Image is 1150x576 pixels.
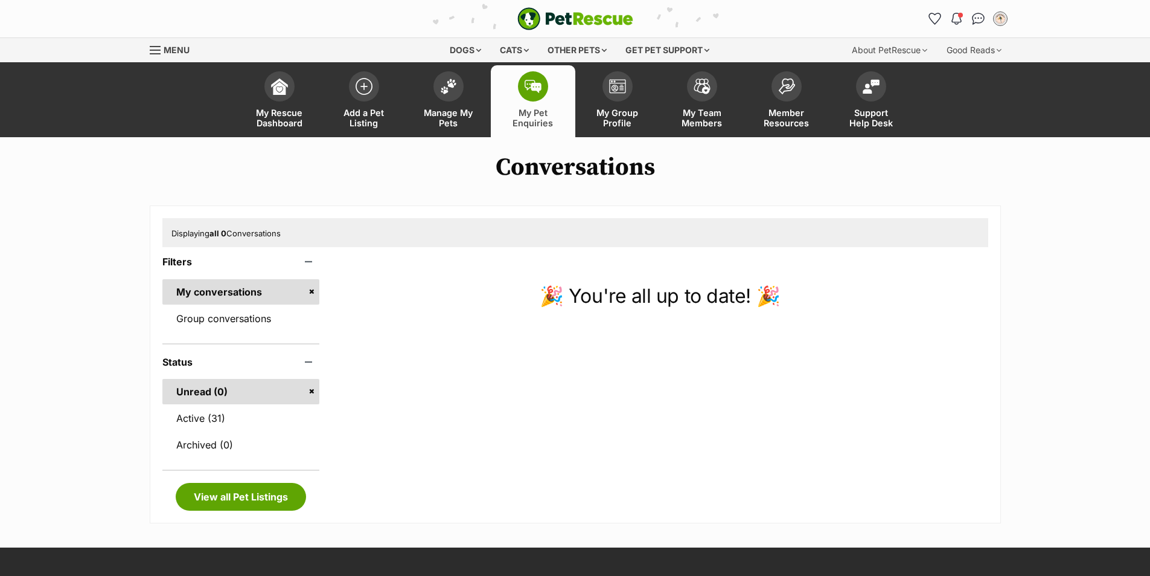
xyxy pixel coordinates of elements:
a: My Team Members [660,65,744,137]
ul: Account quick links [925,9,1010,28]
img: logo-e224e6f780fb5917bec1dbf3a21bbac754714ae5b6737aabdf751b685950b380.svg [517,7,633,30]
div: Get pet support [617,38,718,62]
div: Dogs [441,38,490,62]
p: 🎉 You're all up to date! 🎉 [331,282,988,311]
a: Menu [150,38,198,60]
img: notifications-46538b983faf8c2785f20acdc204bb7945ddae34d4c08c2a6579f10ce5e182be.svg [951,13,961,25]
a: View all Pet Listings [176,483,306,511]
a: My conversations [162,279,320,305]
a: Favourites [925,9,945,28]
img: chat-41dd97257d64d25036548639549fe6c8038ab92f7586957e7f3b1b290dea8141.svg [972,13,985,25]
div: Good Reads [938,38,1010,62]
img: pet-enquiries-icon-7e3ad2cf08bfb03b45e93fb7055b45f3efa6380592205ae92323e6603595dc1f.svg [525,80,541,93]
span: Support Help Desk [844,108,898,128]
span: Menu [164,45,190,55]
img: manage-my-pets-icon-02211641906a0b7f246fdf0571729dbe1e7629f14944591b6c1af311fb30b64b.svg [440,79,457,94]
img: help-desk-icon-fdf02630f3aa405de69fd3d07c3f3aa587a6932b1a1747fa1d2bba05be0121f9.svg [863,79,880,94]
span: My Team Members [675,108,729,128]
a: My Rescue Dashboard [237,65,322,137]
a: My Pet Enquiries [491,65,575,137]
div: Cats [491,38,537,62]
span: Add a Pet Listing [337,108,391,128]
button: Notifications [947,9,966,28]
button: My account [991,9,1010,28]
img: add-pet-listing-icon-0afa8454b4691262ce3f59096e99ab1cd57d4a30225e0717b998d2c9b9846f56.svg [356,78,372,95]
span: My Group Profile [590,108,645,128]
img: team-members-icon-5396bd8760b3fe7c0b43da4ab00e1e3bb1a5d9ba89233759b79545d2d3fc5d0d.svg [694,79,711,94]
a: Active (31) [162,406,320,431]
img: group-profile-icon-3fa3cf56718a62981997c0bc7e787c4b2cf8bcc04b72c1350f741eb67cf2f40e.svg [609,79,626,94]
img: Mon C profile pic [994,13,1006,25]
a: Unread (0) [162,379,320,404]
header: Status [162,357,320,367]
div: About PetRescue [843,38,936,62]
a: Member Resources [744,65,829,137]
span: Displaying Conversations [171,228,281,238]
img: member-resources-icon-8e73f808a243e03378d46382f2149f9095a855e16c252ad45f914b54edf8863c.svg [778,78,795,94]
a: Support Help Desk [829,65,913,137]
header: Filters [162,256,320,267]
span: My Rescue Dashboard [252,108,307,128]
a: Group conversations [162,306,320,331]
a: Conversations [969,9,988,28]
a: My Group Profile [575,65,660,137]
div: Other pets [539,38,615,62]
span: Manage My Pets [421,108,476,128]
a: Archived (0) [162,432,320,458]
img: dashboard-icon-eb2f2d2d3e046f16d808141f083e7271f6b2e854fb5c12c21221c1fb7104beca.svg [271,78,288,95]
a: Add a Pet Listing [322,65,406,137]
span: My Pet Enquiries [506,108,560,128]
a: PetRescue [517,7,633,30]
a: Manage My Pets [406,65,491,137]
span: Member Resources [759,108,814,128]
strong: all 0 [209,228,226,238]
